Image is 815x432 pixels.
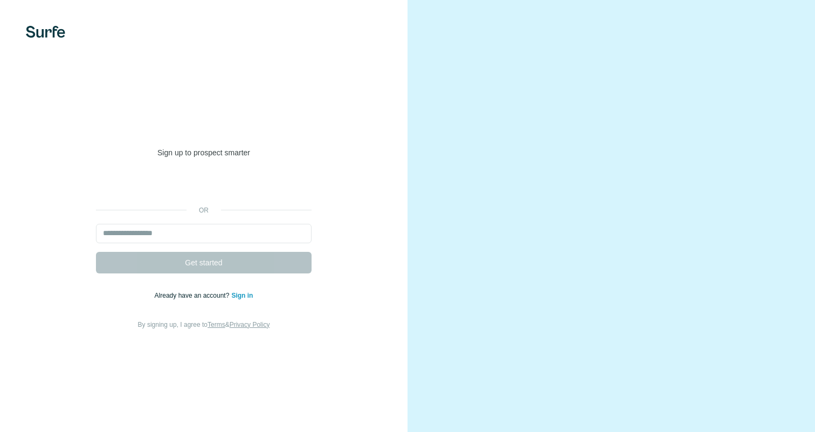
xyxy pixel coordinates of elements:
[96,147,312,158] p: Sign up to prospect smarter
[155,292,232,299] span: Already have an account?
[231,292,253,299] a: Sign in
[187,205,221,215] p: or
[91,174,317,198] iframe: Schaltfläche „Über Google anmelden“
[138,321,270,328] span: By signing up, I agree to &
[26,26,65,38] img: Surfe's logo
[230,321,270,328] a: Privacy Policy
[96,102,312,145] h1: Welcome to [GEOGRAPHIC_DATA]
[208,321,225,328] a: Terms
